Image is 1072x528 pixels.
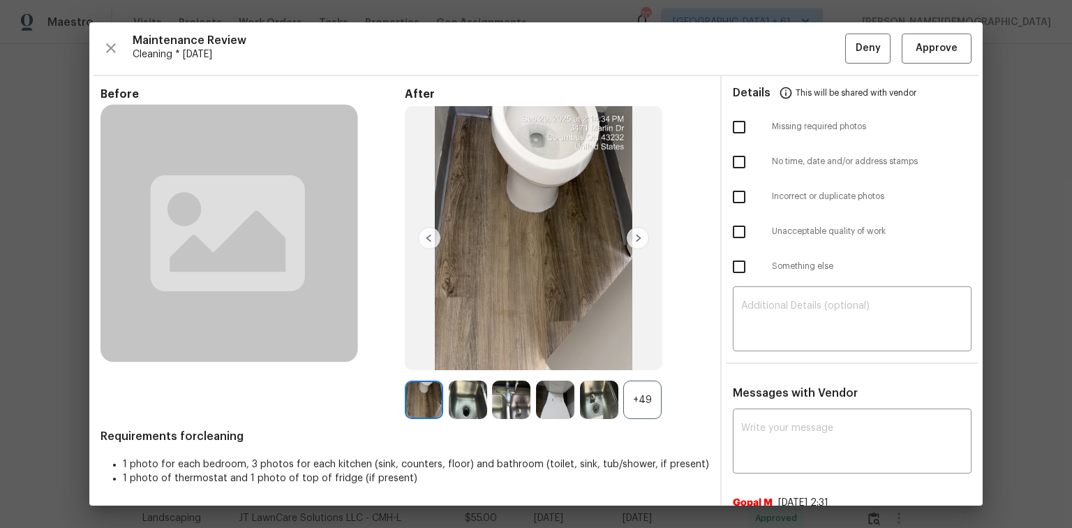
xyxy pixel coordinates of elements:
li: 1 photo for each bedroom, 3 photos for each kitchen (sink, counters, floor) and bathroom (toilet,... [123,457,709,471]
div: Unacceptable quality of work [722,214,983,249]
span: Messages with Vendor [733,388,858,399]
span: Missing required photos [772,121,971,133]
span: Gopal M [733,496,773,510]
span: Details [733,76,770,110]
div: Missing required photos [722,110,983,145]
span: Unacceptable quality of work [772,226,971,237]
img: left-chevron-button-url [418,227,440,249]
div: Something else [722,249,983,284]
span: Deny [856,40,881,57]
span: After [405,87,709,101]
span: This will be shared with vendor [796,76,916,110]
span: Maintenance Review [133,34,845,47]
div: Incorrect or duplicate photos [722,179,983,214]
button: Approve [902,34,971,64]
span: No time, date and/or address stamps [772,156,971,168]
span: Something else [772,261,971,272]
li: 1 photo of thermostat and 1 photo of top of fridge (if present) [123,471,709,485]
button: Deny [845,34,891,64]
span: Before [100,87,405,101]
span: Approve [916,40,958,57]
div: No time, date and/or address stamps [722,145,983,179]
span: Incorrect or duplicate photos [772,191,971,203]
span: [DATE] 2:31 [778,498,828,508]
div: +49 [623,381,662,419]
img: right-chevron-button-url [627,227,649,249]
span: Requirements for cleaning [100,430,709,443]
span: Cleaning * [DATE] [133,47,845,61]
